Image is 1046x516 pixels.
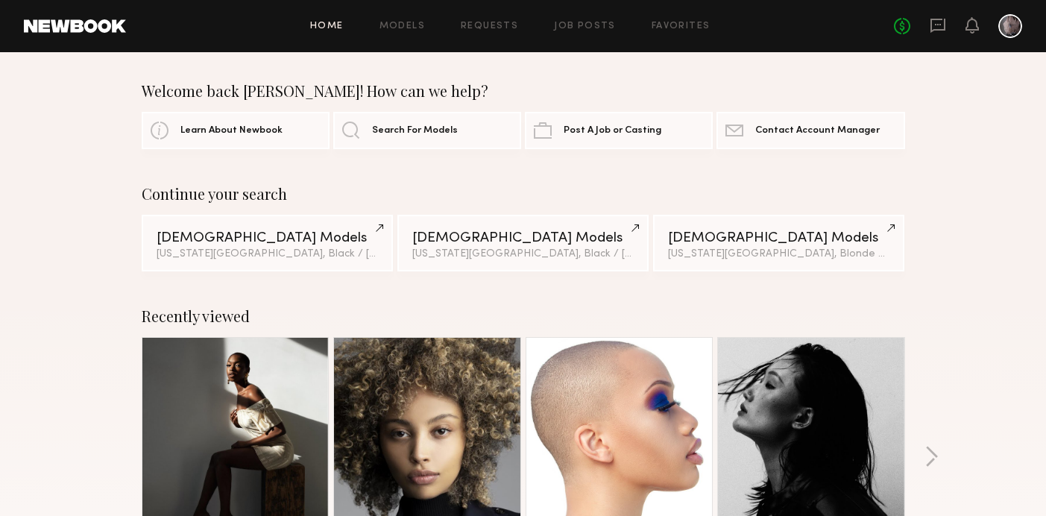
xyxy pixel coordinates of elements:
[372,126,458,136] span: Search For Models
[652,22,711,31] a: Favorites
[142,112,330,149] a: Learn About Newbook
[755,126,880,136] span: Contact Account Manager
[554,22,616,31] a: Job Posts
[412,249,634,259] div: [US_STATE][GEOGRAPHIC_DATA], Black / [DEMOGRAPHIC_DATA]
[412,231,634,245] div: [DEMOGRAPHIC_DATA] Models
[180,126,283,136] span: Learn About Newbook
[716,112,904,149] a: Contact Account Manager
[310,22,344,31] a: Home
[668,231,889,245] div: [DEMOGRAPHIC_DATA] Models
[461,22,518,31] a: Requests
[397,215,649,271] a: [DEMOGRAPHIC_DATA] Models[US_STATE][GEOGRAPHIC_DATA], Black / [DEMOGRAPHIC_DATA]
[379,22,425,31] a: Models
[668,249,889,259] div: [US_STATE][GEOGRAPHIC_DATA], Blonde hair
[525,112,713,149] a: Post A Job or Casting
[653,215,904,271] a: [DEMOGRAPHIC_DATA] Models[US_STATE][GEOGRAPHIC_DATA], Blonde hair
[142,215,393,271] a: [DEMOGRAPHIC_DATA] Models[US_STATE][GEOGRAPHIC_DATA], Black / [DEMOGRAPHIC_DATA]
[333,112,521,149] a: Search For Models
[157,249,378,259] div: [US_STATE][GEOGRAPHIC_DATA], Black / [DEMOGRAPHIC_DATA]
[142,82,905,100] div: Welcome back [PERSON_NAME]! How can we help?
[564,126,661,136] span: Post A Job or Casting
[157,231,378,245] div: [DEMOGRAPHIC_DATA] Models
[142,185,905,203] div: Continue your search
[142,307,905,325] div: Recently viewed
